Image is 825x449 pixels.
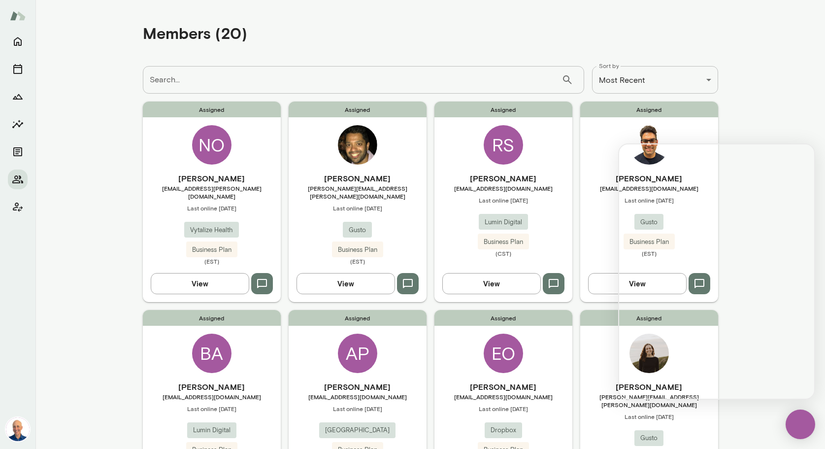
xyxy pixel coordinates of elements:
span: [EMAIL_ADDRESS][DOMAIN_NAME] [580,184,718,192]
h6: [PERSON_NAME] [434,381,572,393]
span: Assigned [580,310,718,326]
img: Aman Bhatia [629,125,669,165]
span: Assigned [289,310,427,326]
button: Documents [8,142,28,162]
span: [GEOGRAPHIC_DATA] [319,425,396,435]
div: EO [484,334,523,373]
span: [EMAIL_ADDRESS][DOMAIN_NAME] [289,393,427,401]
div: AP [338,334,377,373]
span: Vytalize Health [184,225,239,235]
img: Mark Lazen [6,417,30,441]
h6: [PERSON_NAME] [143,381,281,393]
span: [EMAIL_ADDRESS][PERSON_NAME][DOMAIN_NAME] [143,184,281,200]
span: Gusto [343,225,372,235]
button: View [442,273,541,294]
div: BA [192,334,231,373]
span: [PERSON_NAME][EMAIL_ADDRESS][PERSON_NAME][DOMAIN_NAME] [580,393,718,409]
button: Client app [8,197,28,217]
button: Home [8,32,28,51]
span: Last online [DATE] [143,204,281,212]
span: Last online [DATE] [434,196,572,204]
span: (EST) [289,257,427,265]
span: Assigned [143,310,281,326]
span: Assigned [434,310,572,326]
button: View [297,273,395,294]
span: Assigned [434,102,572,117]
img: Keith Barrett [338,125,377,165]
span: Last online [DATE] [580,196,718,204]
h6: [PERSON_NAME] [434,173,572,184]
span: (CST) [434,249,572,257]
span: [EMAIL_ADDRESS][DOMAIN_NAME] [434,393,572,401]
div: RS [484,125,523,165]
span: Assigned [143,102,281,117]
span: (EST) [143,257,281,265]
span: Last online [DATE] [580,413,718,420]
span: Lumin Digital [479,217,528,227]
button: Growth Plan [8,87,28,106]
button: Sessions [8,59,28,79]
button: View [151,273,249,294]
h6: [PERSON_NAME] [580,173,718,184]
span: Gusto [634,433,663,443]
div: NO [192,125,231,165]
span: Last online [DATE] [289,405,427,413]
img: Mento [10,6,26,25]
span: Last online [DATE] [434,405,572,413]
span: [PERSON_NAME][EMAIL_ADDRESS][PERSON_NAME][DOMAIN_NAME] [289,184,427,200]
span: Last online [DATE] [289,204,427,212]
span: Dropbox [485,425,522,435]
button: Insights [8,114,28,134]
span: [EMAIL_ADDRESS][DOMAIN_NAME] [143,393,281,401]
span: Business Plan [332,245,383,255]
span: Last online [DATE] [143,405,281,413]
span: Assigned [580,102,718,117]
span: Business Plan [186,245,237,255]
h6: [PERSON_NAME] [143,173,281,184]
button: View [588,273,687,294]
span: Lumin Digital [187,425,236,435]
h6: [PERSON_NAME] [289,381,427,393]
span: (EST) [580,249,718,257]
button: Members [8,170,28,189]
span: Assigned [289,102,427,117]
h6: [PERSON_NAME] [289,173,427,184]
label: Sort by [599,62,619,70]
h6: [PERSON_NAME] [580,381,718,393]
span: Business Plan [478,237,529,247]
span: [EMAIL_ADDRESS][DOMAIN_NAME] [434,184,572,192]
div: Most Recent [592,66,718,94]
h4: Members (20) [143,24,247,42]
